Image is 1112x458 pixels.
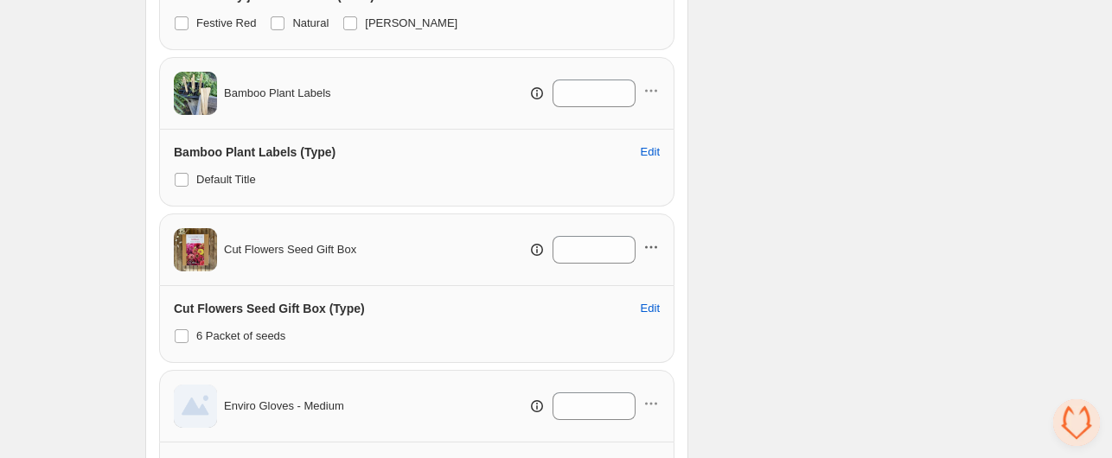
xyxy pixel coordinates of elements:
[630,295,670,322] button: Edit
[641,302,660,315] span: Edit
[196,173,256,186] span: Default Title
[630,138,670,166] button: Edit
[1053,399,1100,446] div: Open chat
[224,398,344,415] span: Enviro Gloves - Medium
[174,72,217,115] img: Bamboo Plant Labels
[196,329,285,342] span: 6 Packet of seeds
[174,300,365,317] h3: Cut Flowers Seed Gift Box (Type)
[365,16,457,29] span: [PERSON_NAME]
[641,145,660,159] span: Edit
[174,143,336,161] h3: Bamboo Plant Labels (Type)
[196,16,256,29] span: Festive Red
[224,85,331,102] span: Bamboo Plant Labels
[174,385,217,428] img: Enviro Gloves - Medium
[292,16,329,29] span: Natural
[224,241,356,258] span: Cut Flowers Seed Gift Box
[174,228,217,271] img: Cut Flowers Seed Gift Box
